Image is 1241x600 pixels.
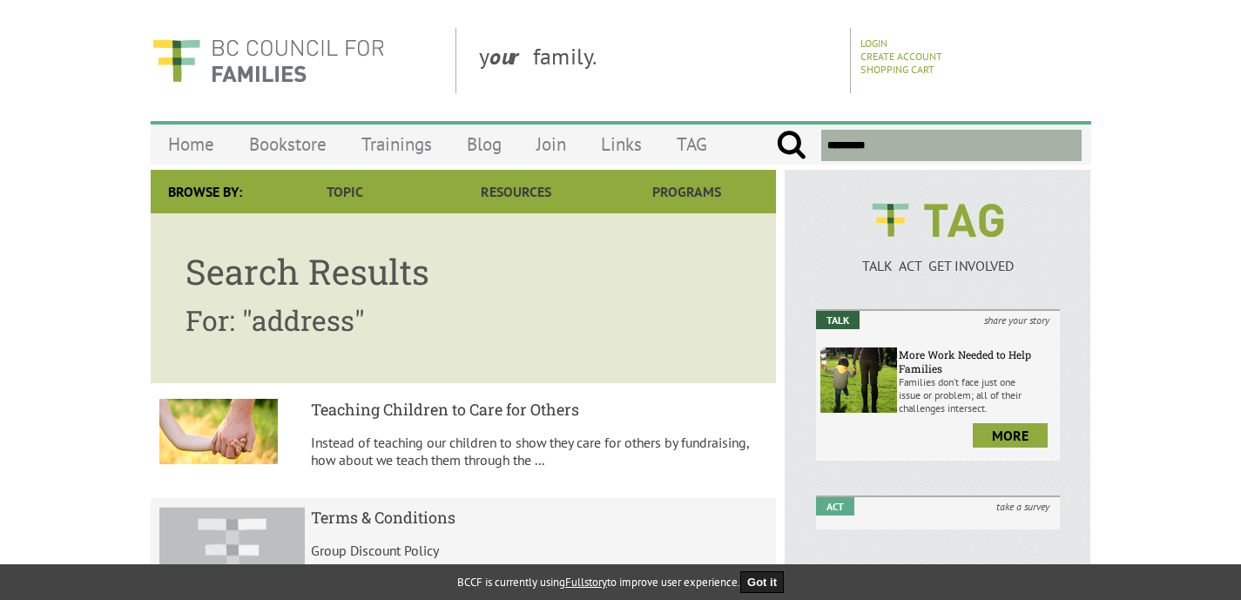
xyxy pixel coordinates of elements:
[816,311,860,329] em: Talk
[311,434,767,469] p: Instead of teaching our children to show they care for others by fundraising, how about we teach ...
[740,571,784,593] button: Got it
[974,311,1060,329] i: share your story
[185,248,741,294] h1: Search Results
[973,423,1048,448] a: more
[860,37,887,50] a: Login
[899,375,1056,415] p: Families don’t face just one issue or problem; all of their challenges intersect.
[151,390,776,491] a: result.title Teaching Children to Care for Others Instead of teaching our children to show they c...
[311,542,767,559] p: Group Discount Policy
[260,170,430,213] a: Topic
[159,507,306,589] img: result.title
[816,497,854,516] em: Act
[151,28,386,93] img: BC Council for FAMILIES
[986,497,1060,516] i: take a survey
[860,187,1016,253] img: BCCF's TAG Logo
[311,507,767,528] h5: Terms & Conditions
[311,399,767,420] h5: Teaching Children to Care for Others
[465,28,851,93] div: y family.
[344,124,449,165] a: Trainings
[430,170,601,213] a: Resources
[860,63,934,76] a: Shopping Cart
[816,257,1061,274] p: TALK ACT GET INVOLVED
[151,124,232,165] a: Home
[519,124,583,165] a: Join
[151,170,260,213] div: Browse By:
[776,130,806,161] input: Submit
[601,170,772,213] a: Programs
[159,399,278,464] img: result.title
[583,124,659,165] a: Links
[232,124,344,165] a: Bookstore
[449,124,519,165] a: Blog
[185,301,741,339] h2: For: "address"
[489,42,533,71] strong: our
[565,575,607,590] a: Fullstory
[860,50,942,63] a: Create Account
[899,347,1056,375] h6: More Work Needed to Help Families
[816,239,1061,274] a: TALK ACT GET INVOLVED
[659,124,725,165] a: TAG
